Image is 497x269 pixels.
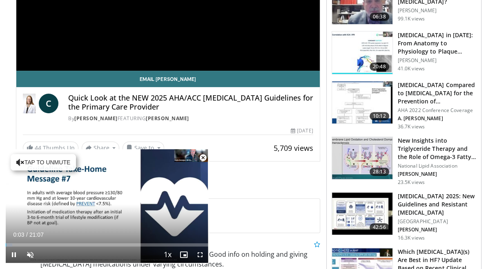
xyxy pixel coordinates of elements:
p: 41.0K views [398,65,425,72]
p: A. [PERSON_NAME] [398,115,476,122]
p: National Lipid Association [398,163,476,169]
div: [DATE] [291,127,313,134]
a: 42:56 [MEDICAL_DATA] 2025: New Guidelines and Resistant [MEDICAL_DATA] [GEOGRAPHIC_DATA] [PERSON_... [332,192,476,241]
button: Enable picture-in-picture mode [176,247,192,263]
img: 7c0f9b53-1609-4588-8498-7cac8464d722.150x105_q85_crop-smart_upscale.jpg [332,81,392,124]
img: 280bcb39-0f4e-42eb-9c44-b41b9262a277.150x105_q85_crop-smart_upscale.jpg [332,193,392,235]
button: Fullscreen [192,247,208,263]
h3: [MEDICAL_DATA] in [DATE]: From Anatomy to Physiology to Plaque Burden and … [398,31,476,56]
a: 10:12 [MEDICAL_DATA] Compared to [MEDICAL_DATA] for the Prevention of… AHA 2022 Conference Covera... [332,81,476,130]
p: 23.5K views [398,179,425,186]
h3: [MEDICAL_DATA] Compared to [MEDICAL_DATA] for the Prevention of… [398,81,476,105]
a: 44 Thumbs Up [23,141,78,154]
p: [PERSON_NAME] [398,171,476,177]
span: 20:48 [370,63,389,71]
button: Save to [123,141,164,155]
img: Dr. Catherine P. Benziger [23,94,36,113]
p: [PERSON_NAME] [398,57,476,64]
h3: [MEDICAL_DATA] 2025: New Guidelines and Resistant [MEDICAL_DATA] [398,192,476,217]
a: 20:48 [MEDICAL_DATA] in [DATE]: From Anatomy to Physiology to Plaque Burden and … [PERSON_NAME] 4... [332,31,476,74]
span: 42:56 [370,223,389,231]
a: [PERSON_NAME] [146,115,189,122]
span: 28:13 [370,168,389,176]
p: [PERSON_NAME] [398,7,476,14]
span: 5,709 views [274,143,313,153]
button: Pause [6,247,22,263]
p: 16.3K views [398,235,425,241]
div: By FEATURING [68,115,313,122]
p: AHA 2022 Conference Coverage [398,107,476,114]
span: 44 [35,144,41,152]
button: Share [82,141,120,155]
a: [PERSON_NAME] [74,115,118,122]
span: 21:07 [29,231,44,238]
p: [PERSON_NAME] [398,226,476,233]
button: Tap to unmute [11,154,76,170]
video-js: Video Player [6,149,208,263]
p: 99.1K views [398,16,425,22]
h3: New Insights into Triglyceride Therapy and the Role of Omega-3 Fatty… [398,137,476,161]
p: [GEOGRAPHIC_DATA] [398,218,476,225]
a: 28:13 New Insights into Triglyceride Therapy and the Role of Omega-3 Fatty… National Lipid Associ... [332,137,476,186]
p: 36.7K views [398,123,425,130]
img: 45ea033d-f728-4586-a1ce-38957b05c09e.150x105_q85_crop-smart_upscale.jpg [332,137,392,179]
a: Email [PERSON_NAME] [16,71,320,87]
img: 823da73b-7a00-425d-bb7f-45c8b03b10c3.150x105_q85_crop-smart_upscale.jpg [332,31,392,74]
span: 06:38 [370,13,389,21]
button: Close [195,149,211,166]
button: Playback Rate [159,247,176,263]
span: 0:03 [13,231,24,238]
h4: Quick Look at the NEW 2025 AHA/ACC [MEDICAL_DATA] Guidelines for the Primary Care Provider [68,94,313,111]
span: / [26,231,28,238]
span: 10:12 [370,112,389,120]
div: Progress Bar [6,243,208,247]
a: C [39,94,58,113]
button: Unmute [22,247,38,263]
